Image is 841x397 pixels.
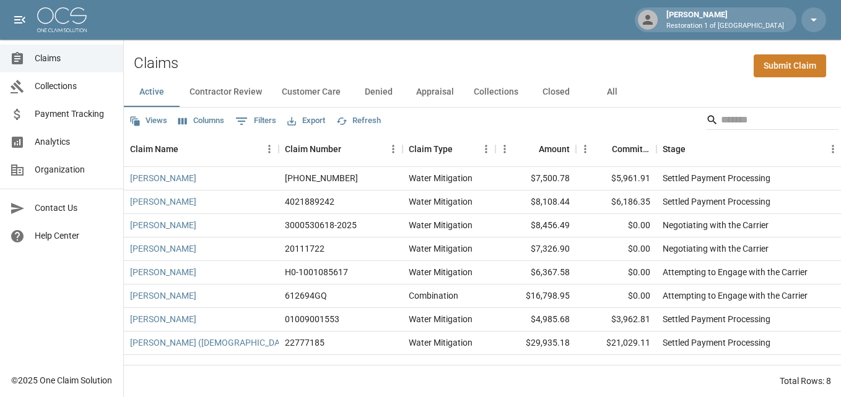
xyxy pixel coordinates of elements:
[285,219,357,231] div: 3000530618-2025
[285,195,334,208] div: 4021889242
[35,108,113,121] span: Payment Tracking
[409,313,473,325] div: Water Mitigation
[130,172,196,184] a: [PERSON_NAME]
[124,77,841,107] div: dynamic tabs
[409,172,473,184] div: Water Mitigation
[130,195,196,208] a: [PERSON_NAME]
[663,242,769,255] div: Negotiating with the Carrier
[576,140,595,158] button: Menu
[232,111,279,131] button: Show filters
[178,140,196,158] button: Sort
[35,52,113,65] span: Claims
[180,77,272,107] button: Contractor Review
[130,336,295,349] a: [PERSON_NAME] ([DEMOGRAPHIC_DATA])
[477,140,495,158] button: Menu
[351,77,406,107] button: Denied
[130,266,196,278] a: [PERSON_NAME]
[576,261,656,284] div: $0.00
[706,110,839,132] div: Search
[333,111,384,130] button: Refresh
[279,132,403,166] div: Claim Number
[576,214,656,237] div: $0.00
[754,54,826,77] a: Submit Claim
[285,132,341,166] div: Claim Number
[666,21,784,32] p: Restoration 1 of [GEOGRAPHIC_DATA]
[539,132,570,166] div: Amount
[576,237,656,261] div: $0.00
[285,336,325,349] div: 22777185
[341,140,359,158] button: Sort
[409,219,473,231] div: Water Mitigation
[495,284,576,308] div: $16,798.95
[595,140,612,158] button: Sort
[35,163,113,176] span: Organization
[384,140,403,158] button: Menu
[495,140,514,158] button: Menu
[576,190,656,214] div: $6,186.35
[663,219,769,231] div: Negotiating with the Carrier
[409,266,473,278] div: Water Mitigation
[495,132,576,166] div: Amount
[35,229,113,242] span: Help Center
[285,289,327,302] div: 612694GQ
[409,195,473,208] div: Water Mitigation
[124,77,180,107] button: Active
[780,375,831,387] div: Total Rows: 8
[409,242,473,255] div: Water Mitigation
[495,237,576,261] div: $7,326.90
[7,7,32,32] button: open drawer
[409,132,453,166] div: Claim Type
[453,140,470,158] button: Sort
[576,132,656,166] div: Committed Amount
[663,313,770,325] div: Settled Payment Processing
[11,374,112,386] div: © 2025 One Claim Solution
[35,80,113,93] span: Collections
[409,336,473,349] div: Water Mitigation
[686,140,703,158] button: Sort
[285,266,348,278] div: H0-1001085617
[661,9,789,31] div: [PERSON_NAME]
[409,289,458,302] div: Combination
[495,261,576,284] div: $6,367.58
[576,331,656,355] div: $21,029.11
[584,77,640,107] button: All
[663,336,770,349] div: Settled Payment Processing
[35,135,113,148] span: Analytics
[576,308,656,331] div: $3,962.81
[495,190,576,214] div: $8,108.44
[285,313,339,325] div: 01009001553
[495,331,576,355] div: $29,935.18
[576,167,656,190] div: $5,961.91
[464,77,528,107] button: Collections
[285,242,325,255] div: 20111722
[663,266,808,278] div: Attempting to Engage with the Carrier
[663,195,770,208] div: Settled Payment Processing
[130,132,178,166] div: Claim Name
[406,77,464,107] button: Appraisal
[495,167,576,190] div: $7,500.78
[521,140,539,158] button: Sort
[663,289,808,302] div: Attempting to Engage with the Carrier
[130,242,196,255] a: [PERSON_NAME]
[495,308,576,331] div: $4,985.68
[130,219,196,231] a: [PERSON_NAME]
[272,77,351,107] button: Customer Care
[495,214,576,237] div: $8,456.49
[663,172,770,184] div: Settled Payment Processing
[284,111,328,130] button: Export
[134,54,178,72] h2: Claims
[612,132,650,166] div: Committed Amount
[35,202,113,215] span: Contact Us
[130,289,196,302] a: [PERSON_NAME]
[175,111,227,130] button: Select columns
[130,313,196,325] a: [PERSON_NAME]
[528,77,584,107] button: Closed
[124,132,279,166] div: Claim Name
[37,7,87,32] img: ocs-logo-white-transparent.png
[260,140,279,158] button: Menu
[403,132,495,166] div: Claim Type
[126,111,170,130] button: Views
[285,172,358,184] div: 300-0573363-2025
[576,284,656,308] div: $0.00
[663,132,686,166] div: Stage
